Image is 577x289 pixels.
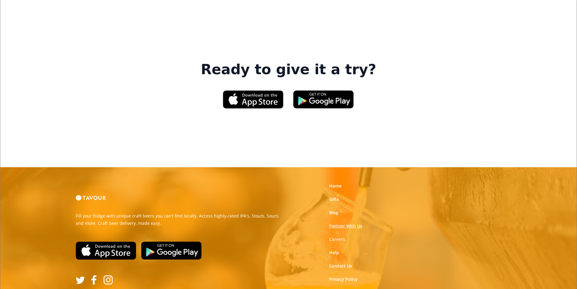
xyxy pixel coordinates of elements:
[329,263,352,269] a: Contact Us
[329,183,342,189] a: Home
[329,210,338,216] a: Blog
[329,250,339,256] a: Help
[329,223,362,229] a: Partner With Us
[201,61,376,78] strong: Ready to give it a try?
[329,236,345,242] a: Careers
[329,276,358,282] a: Privacy Policy
[329,196,339,202] a: Gifts
[76,212,284,227] p: Fill your fridge with unique craft beers you can't find locally. Access highly-rated IPA's, Stout...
